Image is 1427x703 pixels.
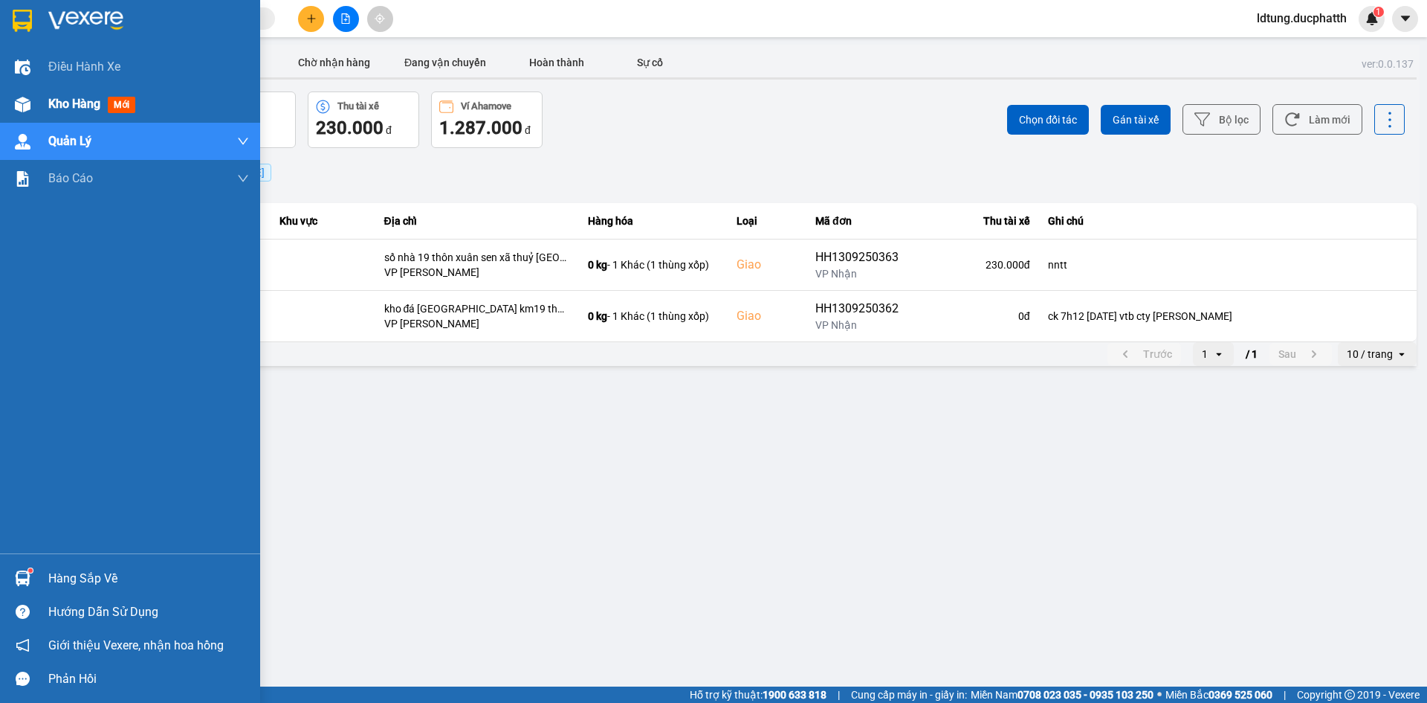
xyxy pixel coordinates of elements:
span: down [237,173,249,184]
button: Ví Ahamove1.287.000 đ [431,92,543,148]
button: Thu tài xế230.000 đ [308,92,419,148]
strong: 1900 633 818 [763,689,826,701]
div: Phản hồi [48,668,249,690]
div: số nhà 19 thôn xuân sen xã thuỷ [GEOGRAPHIC_DATA] [384,250,570,265]
span: ldtung.ducphatth [1245,9,1359,28]
div: đ [316,116,411,140]
th: Địa chỉ [375,203,579,240]
span: ⚪️ [1157,692,1162,698]
span: 0 kg [588,259,607,271]
span: Giới thiệu Vexere, nhận hoa hồng [48,636,224,655]
span: 1 [1376,7,1381,17]
div: đ [439,116,534,140]
th: Loại [728,203,807,240]
div: VP [PERSON_NAME] [384,265,570,280]
span: notification [16,638,30,652]
span: Hỗ trợ kỹ thuật: [690,687,826,703]
span: plus [306,13,317,24]
div: VP Nhận [815,318,909,333]
span: file-add [340,13,351,24]
span: 1.287.000 [439,118,522,138]
svg: open [1396,348,1408,360]
strong: 0708 023 035 - 0935 103 250 [1017,689,1153,701]
div: Hàng sắp về [48,568,249,590]
div: Giao [737,256,798,274]
button: Chọn đối tác [1007,105,1089,135]
button: caret-down [1392,6,1418,32]
span: Chọn đối tác [1019,112,1077,127]
div: HH1309250362 [815,300,909,318]
img: solution-icon [15,171,30,187]
button: next page. current page 1 / 1 [1269,343,1332,365]
span: | [1284,687,1286,703]
span: caret-down [1399,12,1412,25]
th: Mã đơn [806,203,918,240]
button: Bộ lọc [1182,104,1261,135]
th: Hàng hóa [579,203,728,240]
div: nntt [1048,257,1408,272]
div: Thu tài xế [337,101,379,112]
span: 0 kg [588,310,607,322]
div: kho đá [GEOGRAPHIC_DATA] km19 thôn thượng thị [GEOGRAPHIC_DATA] [384,301,570,316]
span: Báo cáo [48,169,93,187]
span: | [838,687,840,703]
span: 230.000 [316,118,384,138]
div: 0 đ [927,309,1030,324]
span: Gán tài xế [1113,112,1159,127]
div: - 1 Khác (1 thùng xốp) [588,257,719,272]
div: Hướng dẫn sử dụng [48,601,249,623]
div: HH1309250363 [815,248,909,266]
img: warehouse-icon [15,60,30,75]
input: Selected 10 / trang. [1394,347,1396,362]
button: file-add [333,6,359,32]
button: Chờ nhận hàng [278,48,389,77]
span: / 1 [1246,345,1258,363]
span: Miền Nam [971,687,1153,703]
img: logo-vxr [13,10,32,32]
strong: 0369 525 060 [1208,689,1272,701]
div: 230.000 đ [927,257,1030,272]
sup: 1 [28,568,33,573]
div: - 1 Khác (1 thùng xốp) [588,309,719,324]
svg: open [1213,348,1225,360]
span: Quản Lý [48,132,91,150]
div: ck 7h12 [DATE] vtb cty [PERSON_NAME] [1048,309,1408,324]
button: plus [298,6,324,32]
span: question-circle [16,605,30,619]
button: previous page. current page 1 / 1 [1107,343,1181,365]
div: Thu tài xế [927,212,1030,230]
th: Khu vực [271,203,375,240]
div: VP [PERSON_NAME] [384,316,570,331]
span: aim [375,13,385,24]
span: Cung cấp máy in - giấy in: [851,687,967,703]
button: Gán tài xế [1101,105,1171,135]
span: Miền Bắc [1165,687,1272,703]
img: warehouse-icon [15,97,30,112]
div: VP Nhận [815,266,909,281]
img: icon-new-feature [1365,12,1379,25]
span: copyright [1345,690,1355,700]
span: mới [108,97,135,113]
button: Đang vận chuyển [389,48,501,77]
div: Ví Ahamove [461,101,511,112]
span: Kho hàng [48,97,100,111]
button: aim [367,6,393,32]
img: warehouse-icon [15,134,30,150]
button: Sự cố [612,48,687,77]
button: Làm mới [1272,104,1362,135]
span: Điều hành xe [48,57,120,76]
div: 10 / trang [1347,347,1393,362]
th: Ghi chú [1039,203,1417,240]
sup: 1 [1373,7,1384,17]
div: 1 [1202,347,1208,362]
button: Hoàn thành [501,48,612,77]
div: Giao [737,307,798,325]
span: message [16,672,30,686]
img: warehouse-icon [15,571,30,586]
span: down [237,135,249,147]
